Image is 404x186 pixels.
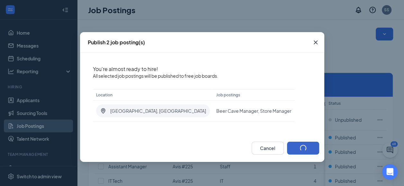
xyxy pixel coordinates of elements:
[88,39,145,46] div: Publish 2 job posting(s)
[110,108,206,114] span: [GEOGRAPHIC_DATA], [GEOGRAPHIC_DATA]
[213,101,295,121] td: Beer Cave Manager, Store Manager
[213,89,295,101] th: Job postings
[93,89,213,101] th: Location
[93,73,295,79] span: All selected job postings will be published to free job boards.
[100,108,106,114] svg: LocationPin
[93,66,295,73] p: You're almost ready to hire!
[382,164,398,180] div: Open Intercom Messenger
[312,39,319,46] svg: Cross
[307,32,324,53] button: Close
[252,142,284,155] button: Cancel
